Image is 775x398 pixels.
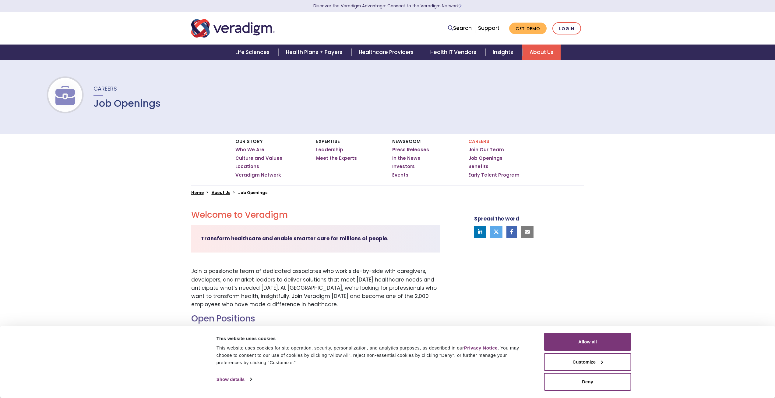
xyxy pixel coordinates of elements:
[392,147,429,153] a: Press Releases
[235,163,259,170] a: Locations
[464,345,498,350] a: Privacy Notice
[544,353,631,371] button: Customize
[423,45,485,60] a: Health IT Vendors
[191,210,440,220] h2: Welcome to Veradigm
[552,22,581,35] a: Login
[93,98,161,109] h1: Job Openings
[228,45,279,60] a: Life Sciences
[392,172,408,178] a: Events
[191,190,204,195] a: Home
[468,163,488,170] a: Benefits
[212,190,230,195] a: About Us
[474,215,519,222] strong: Spread the word
[201,235,389,242] strong: Transform healthcare and enable smarter care for millions of people.
[191,18,275,38] img: Veradigm logo
[235,155,282,161] a: Culture and Values
[351,45,423,60] a: Healthcare Providers
[279,45,351,60] a: Health Plans + Payers
[191,314,440,324] h2: Open Positions
[235,147,264,153] a: Who We Are
[478,24,499,32] a: Support
[509,23,547,34] a: Get Demo
[316,147,343,153] a: Leadership
[522,45,561,60] a: About Us
[392,163,415,170] a: Investors
[468,155,502,161] a: Job Openings
[392,155,420,161] a: In the News
[235,172,281,178] a: Veradigm Network
[544,373,631,391] button: Deny
[544,333,631,351] button: Allow all
[468,147,504,153] a: Join Our Team
[448,24,472,32] a: Search
[313,3,462,9] a: Discover the Veradigm Advantage: Connect to the Veradigm NetworkLearn More
[468,172,520,178] a: Early Talent Program
[93,85,117,92] span: Careers
[459,3,462,9] span: Learn More
[217,335,530,342] div: This website uses cookies
[191,267,440,309] p: Join a passionate team of dedicated associates who work side-by-side with caregivers, developers,...
[485,45,522,60] a: Insights
[217,344,530,366] div: This website uses cookies for site operation, security, personalization, and analytics purposes, ...
[217,375,252,384] a: Show details
[316,155,357,161] a: Meet the Experts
